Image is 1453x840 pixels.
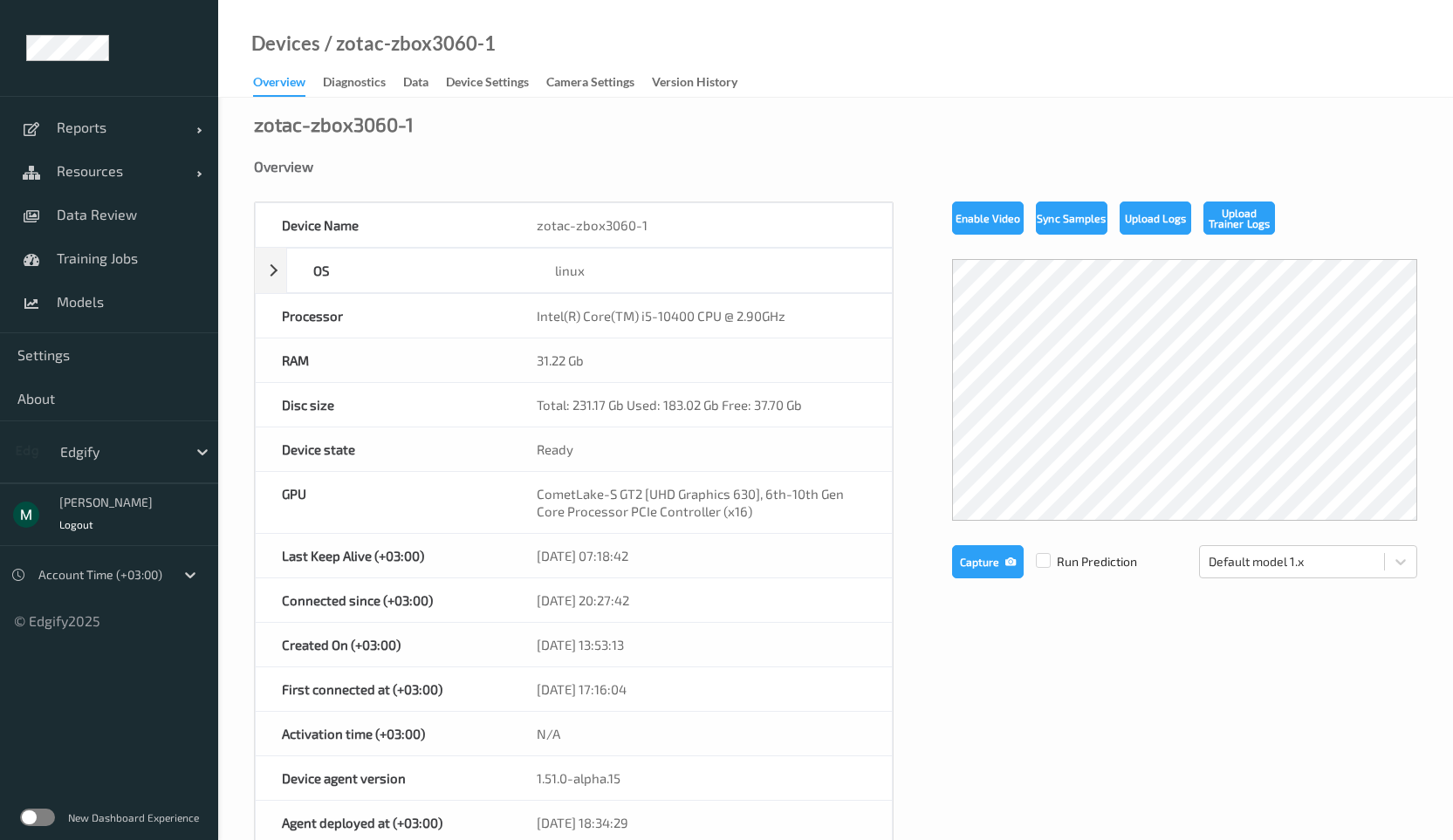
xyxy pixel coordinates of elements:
[511,472,892,533] div: CometLake-S GT2 [UHD Graphics 630], 6th-10th Gen Core Processor PCIe Controller (x16)
[652,71,755,95] a: Version History
[256,667,511,711] div: First connected at (+03:00)
[511,383,892,427] div: Total: 231.17 Gb Used: 183.02 Gb Free: 37.70 Gb
[256,427,511,471] div: Device state
[320,35,496,52] div: / zotac-zbox3060-1
[256,203,511,247] div: Device Name
[952,545,1024,578] button: Capture
[511,712,892,755] div: N/A
[511,756,892,800] div: 1.51.0-alpha.15
[403,73,428,95] div: Data
[446,71,546,95] a: Device Settings
[256,472,511,533] div: GPU
[256,338,511,382] div: RAM
[1120,201,1191,235] button: Upload Logs
[256,383,511,427] div: Disc size
[253,73,305,97] div: Overview
[255,248,893,293] div: OSlinux
[1024,553,1137,570] span: Run Prediction
[652,73,737,95] div: Version History
[403,71,446,95] a: Data
[511,338,892,382] div: 31.22 Gb
[323,73,386,95] div: Diagnostics
[546,71,652,95] a: Camera Settings
[511,578,892,622] div: [DATE] 20:27:42
[952,201,1024,235] button: Enable Video
[1036,201,1107,235] button: Sync Samples
[323,71,403,95] a: Diagnostics
[256,623,511,666] div: Created On (+03:00)
[254,158,1417,175] div: Overview
[256,756,511,800] div: Device agent version
[511,667,892,711] div: [DATE] 17:16:04
[546,73,634,95] div: Camera Settings
[254,115,414,133] div: zotac-zbox3060-1
[1203,201,1275,235] button: Upload Trainer Logs
[256,712,511,755] div: Activation time (+03:00)
[256,534,511,577] div: Last Keep Alive (+03:00)
[287,249,529,292] div: OS
[446,73,529,95] div: Device Settings
[511,623,892,666] div: [DATE] 13:53:13
[253,71,323,97] a: Overview
[529,249,892,292] div: linux
[251,35,320,52] a: Devices
[256,578,511,622] div: Connected since (+03:00)
[511,294,892,338] div: Intel(R) Core(TM) i5-10400 CPU @ 2.90GHz
[256,294,511,338] div: Processor
[511,427,892,471] div: Ready
[511,203,892,247] div: zotac-zbox3060-1
[511,534,892,577] div: [DATE] 07:18:42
